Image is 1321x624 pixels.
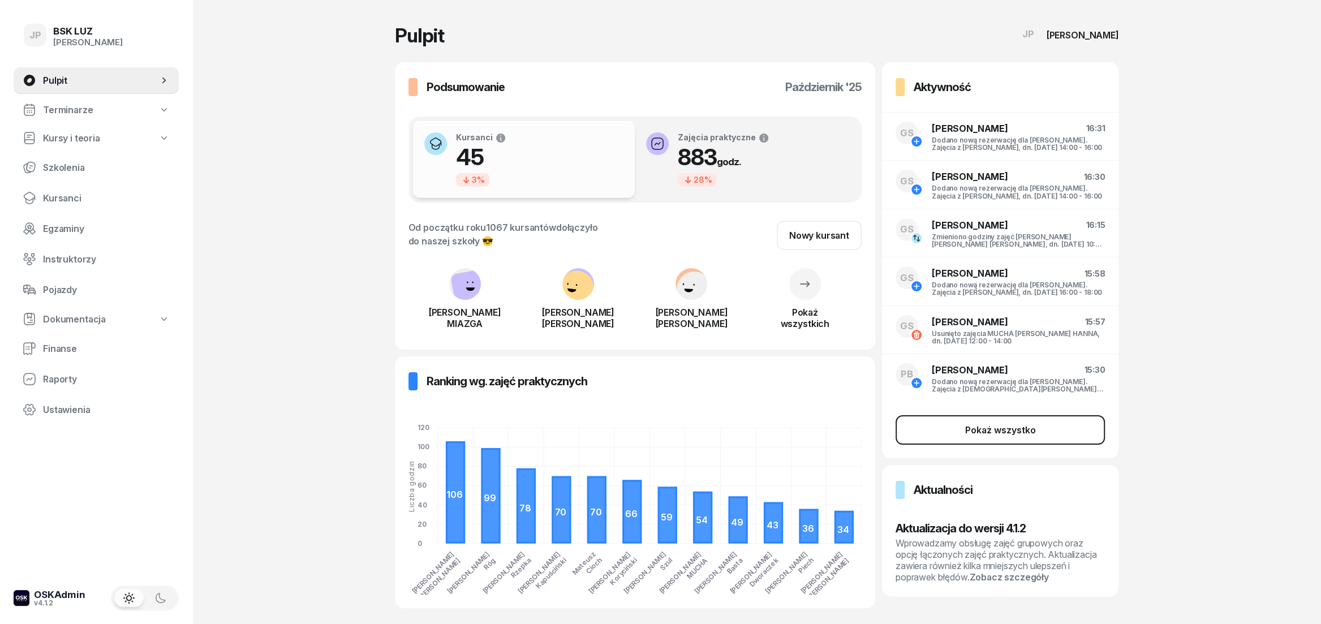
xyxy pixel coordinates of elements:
[900,321,914,331] span: GS
[480,550,526,596] tspan: [PERSON_NAME]
[570,550,597,576] tspan: Mateusz
[29,31,41,40] span: JP
[413,121,635,198] button: Kursanci453%
[14,335,179,362] a: Finanse
[635,291,748,329] a: [PERSON_NAME][PERSON_NAME]
[408,291,522,329] a: [PERSON_NAME]MIAZGA
[1083,172,1105,182] span: 16:30
[932,268,1008,279] span: [PERSON_NAME]
[53,37,123,48] div: [PERSON_NAME]
[481,556,497,571] tspan: Róg
[932,123,1008,134] span: [PERSON_NAME]
[14,396,179,423] a: Ustawienia
[678,173,717,187] div: 28%
[747,556,780,589] tspan: Dworaczek
[900,177,914,186] span: GS
[43,404,170,415] span: Ustawienia
[456,132,506,144] div: Kursanci
[717,156,741,167] small: godz.
[522,291,635,329] a: [PERSON_NAME][PERSON_NAME]
[486,222,556,233] span: 1067 kursantów
[804,556,850,602] tspan: [PERSON_NAME]
[417,462,426,470] tspan: 80
[728,550,774,596] tspan: [PERSON_NAME]
[900,273,914,283] span: GS
[53,27,123,36] div: BSK LUZ
[456,144,506,171] h1: 45
[882,62,1119,458] a: AktywnośćGS[PERSON_NAME]16:31Dodano nową rezerwację dla [PERSON_NAME]. Zajęcia z [PERSON_NAME], d...
[587,550,632,596] tspan: [PERSON_NAME]
[882,465,1119,596] a: AktualnościAktualizacja do wersji 4.1.2Wprowadzamy obsługę zajęć grupowych oraz opcję łączonych z...
[932,330,1105,345] div: Usunięto zajęcia MUCHA [PERSON_NAME] HANNA, dn. [DATE] 12:00 - 14:00
[896,537,1105,583] div: Wprowadzamy obsługę zajęć grupowych oraz opcję łączonych zajęć praktycznych. Aktualizacja zawiera...
[932,316,1008,328] span: [PERSON_NAME]
[1084,365,1105,375] span: 15:30
[1086,220,1105,230] span: 16:15
[43,314,106,325] span: Dokumentacja
[777,221,862,250] a: Nowy kursant
[1047,31,1119,40] div: [PERSON_NAME]
[678,144,769,171] h1: 883
[34,600,85,606] div: v4.1.2
[932,364,1008,376] span: [PERSON_NAME]
[14,276,179,303] a: Pojazdy
[932,378,1105,393] div: Dodano nową rezerwację dla [PERSON_NAME]. Zajęcia z [DEMOGRAPHIC_DATA][PERSON_NAME], dn. [DATE] 1...
[395,26,444,45] h1: Pulpit
[522,307,635,329] div: [PERSON_NAME] [PERSON_NAME]
[932,281,1105,296] div: Dodano nową rezerwację dla [PERSON_NAME]. Zajęcia z [PERSON_NAME], dn. [DATE] 16:00 - 18:00
[417,423,429,432] tspan: 120
[43,254,170,265] span: Instruktorzy
[635,307,748,329] div: [PERSON_NAME] [PERSON_NAME]
[14,590,29,606] img: logo-xs-dark@2x.png
[416,556,462,602] tspan: [PERSON_NAME]
[789,230,849,241] div: Nowy kursant
[608,556,638,587] tspan: Koryciński
[763,550,809,596] tspan: [PERSON_NAME]
[965,425,1036,436] div: Pokaż wszystko
[685,556,709,580] tspan: MUCHA
[785,78,862,96] h3: październik '25
[408,221,598,248] div: Od początku roku dołączyło do naszej szkoły 😎
[43,343,170,354] span: Finanse
[932,136,1105,151] div: Dodano nową rezerwację dla [PERSON_NAME]. Zajęcia z [PERSON_NAME], dn. [DATE] 14:00 - 16:00
[410,550,456,596] tspan: [PERSON_NAME]
[678,132,769,144] div: Zajęcia praktyczne
[1085,317,1105,326] span: 15:57
[1086,123,1105,133] span: 16:31
[509,556,532,580] tspan: Rzepka
[584,556,603,575] tspan: Cioch
[14,67,179,94] a: Pulpit
[34,590,85,600] div: OSKAdmin
[14,154,179,181] a: Szkolenia
[748,282,861,329] a: Pokażwszystkich
[417,500,427,509] tspan: 40
[14,97,179,122] a: Terminarze
[896,519,1105,537] h3: Aktualizacja do wersji 4.1.2
[417,481,426,489] tspan: 60
[896,415,1105,445] button: Pokaż wszystko
[635,121,857,198] button: Zajęcia praktyczne883godz.28%
[658,556,674,572] tspan: Szul
[914,481,973,499] h3: Aktualności
[14,215,179,242] a: Egzaminy
[932,171,1008,182] span: [PERSON_NAME]
[14,246,179,273] a: Instruktorzy
[914,78,971,96] h3: Aktywność
[14,365,179,393] a: Raporty
[456,173,489,187] div: 3%
[14,126,179,150] a: Kursy i teoria
[900,128,914,138] span: GS
[43,105,93,115] span: Terminarze
[43,75,158,86] span: Pulpit
[748,307,861,329] div: Pokaż wszystkich
[657,550,703,596] tspan: [PERSON_NAME]
[445,550,491,596] tspan: [PERSON_NAME]
[796,556,815,575] tspan: Piech
[427,372,587,390] h3: Ranking wg. zajęć praktycznych
[932,233,1105,248] div: Zmieniono godziny zajęć [PERSON_NAME] [PERSON_NAME] [PERSON_NAME], dn. [DATE] 10:00 - 12:00 na 09...
[901,369,913,379] span: PB
[14,184,179,212] a: Kursanci
[798,550,844,596] tspan: [PERSON_NAME]
[725,556,745,576] tspan: Basta
[14,307,179,332] a: Dokumentacja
